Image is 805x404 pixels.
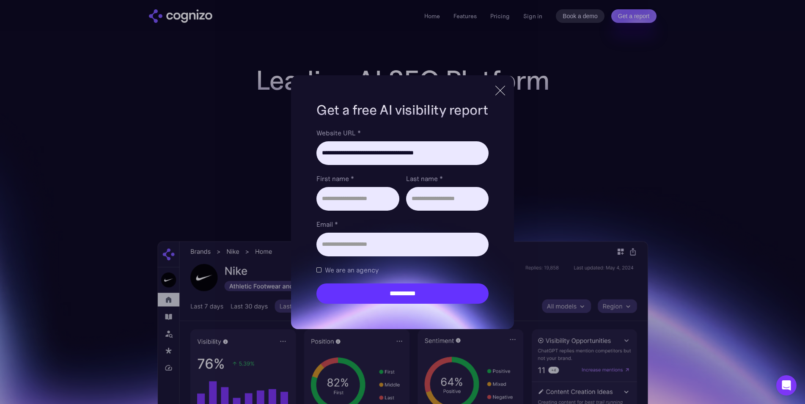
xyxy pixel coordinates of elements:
[316,128,488,304] form: Brand Report Form
[325,265,379,275] span: We are an agency
[406,173,489,184] label: Last name *
[316,219,488,229] label: Email *
[316,173,399,184] label: First name *
[776,375,797,396] div: Open Intercom Messenger
[316,128,488,138] label: Website URL *
[316,101,488,119] h1: Get a free AI visibility report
